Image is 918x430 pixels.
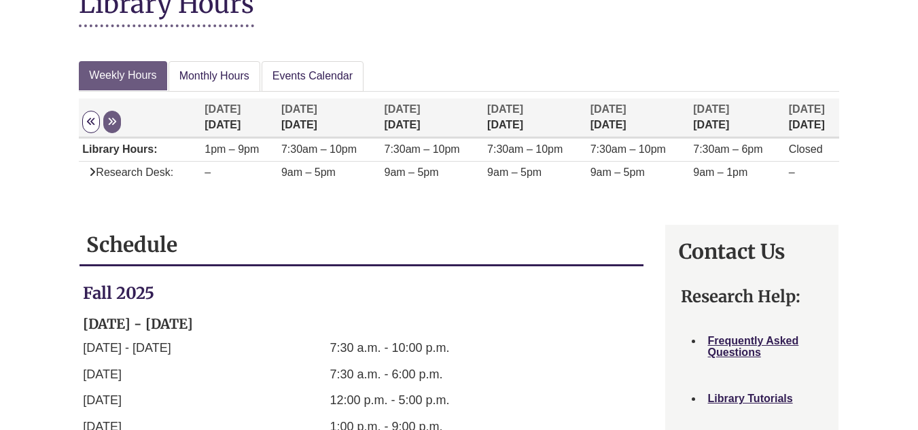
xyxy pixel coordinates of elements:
span: – [205,166,211,178]
div: Week at a glance [79,61,838,204]
span: [DATE] [590,103,626,115]
span: [DATE] [205,103,241,115]
td: Library Hours: [79,138,201,161]
span: 7:30am – 6pm [693,143,762,155]
span: 9am – 5pm [384,166,438,178]
span: [DATE] [281,103,317,115]
th: [DATE] [587,98,690,137]
span: 7:30am – 10pm [281,143,357,155]
span: [DATE] - [DATE] [83,341,171,355]
a: Events Calendar [262,61,364,92]
span: Closed [789,143,823,155]
strong: Research Help: [681,286,800,307]
a: Weekly Hours [79,61,166,90]
strong: Fall 2025 [83,283,154,304]
span: 12:00 p.m. - 5:00 p.m. [330,393,450,407]
th: [DATE] [278,98,381,137]
button: Previous week [82,111,100,133]
a: Library Tutorials [708,393,793,404]
span: [DATE] [83,368,122,381]
span: [DATE] [83,393,122,407]
span: 7:30am – 10pm [590,143,666,155]
span: – [789,166,795,178]
a: Frequently Asked Questions [708,335,799,359]
h1: Contact Us [679,238,825,264]
span: [DATE] [384,103,420,115]
span: 9am – 1pm [693,166,747,178]
span: 7:30 a.m. - 6:00 p.m. [330,368,443,381]
span: 9am – 5pm [590,166,645,178]
span: Research Desk: [82,166,173,178]
span: [DATE] [789,103,825,115]
span: [DATE] [693,103,729,115]
span: 9am – 5pm [487,166,542,178]
th: [DATE] [690,98,785,137]
button: Next week [103,111,121,133]
th: [DATE] [785,98,839,137]
th: [DATE] [201,98,278,137]
a: Monthly Hours [169,61,260,92]
span: 7:30 a.m. - 10:00 p.m. [330,341,450,355]
strong: [DATE] - [DATE] [83,315,193,332]
span: 9am – 5pm [281,166,336,178]
span: 1pm – 9pm [205,143,259,155]
h1: Schedule [86,232,636,257]
th: [DATE] [484,98,587,137]
span: 7:30am – 10pm [487,143,563,155]
span: [DATE] [487,103,523,115]
span: 7:30am – 10pm [384,143,459,155]
th: [DATE] [381,98,484,137]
